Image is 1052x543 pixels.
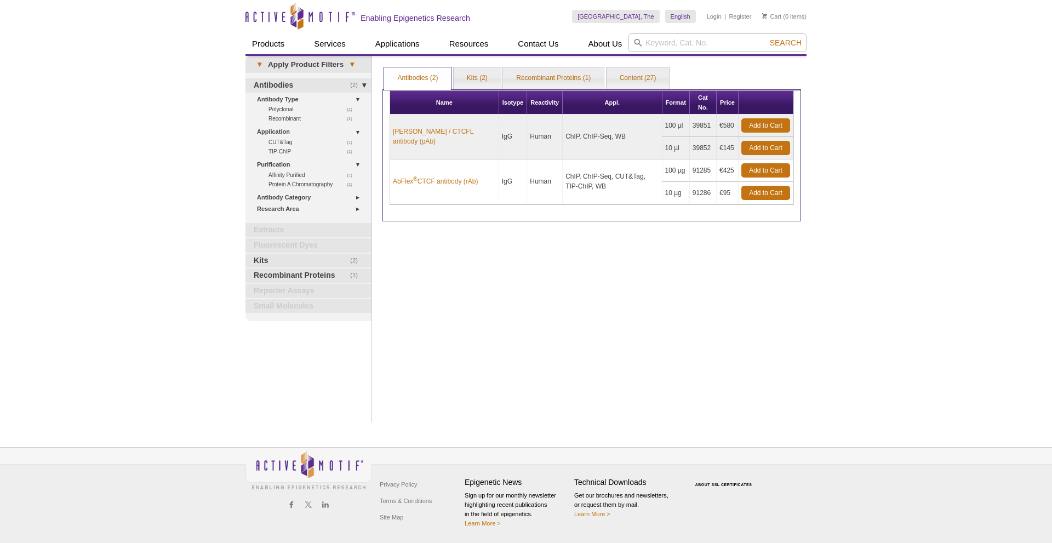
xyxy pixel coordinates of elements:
button: Search [767,38,805,48]
th: Cat No. [690,91,717,115]
sup: ® [413,176,417,182]
span: ▾ [251,60,268,70]
a: Site Map [377,509,406,525]
h2: Enabling Epigenetics Research [361,13,470,23]
li: (0 items) [762,10,807,23]
th: Reactivity [527,91,563,115]
span: (1) [347,147,358,156]
td: 100 µg [662,159,690,182]
td: 91286 [690,182,717,204]
span: (2) [350,78,364,93]
a: (1)Affinity Purified [268,170,358,180]
a: (1)TIP-ChIP [268,147,358,156]
a: (2)Kits [245,254,371,268]
a: Recombinant Proteins (1) [503,67,604,89]
td: 100 µl [662,115,690,137]
a: Register [729,13,751,20]
h4: Epigenetic News [465,478,569,487]
a: Content (27) [607,67,670,89]
span: (2) [350,254,364,268]
a: Add to Cart [741,118,790,133]
td: 10 µg [662,182,690,204]
td: 91285 [690,159,717,182]
span: (1) [347,114,358,123]
span: ▾ [344,60,361,70]
td: €145 [717,137,739,159]
td: ChIP, ChIP-Seq, CUT&Tag, TIP-ChIP, WB [563,159,662,204]
th: Isotype [499,91,528,115]
a: Privacy Policy [377,476,420,493]
span: (1) [347,180,358,189]
td: IgG [499,115,528,159]
td: €95 [717,182,739,204]
a: Add to Cart [741,163,790,178]
a: ABOUT SSL CERTIFICATES [695,483,752,487]
td: IgG [499,159,528,204]
a: Cart [762,13,781,20]
a: AbFlex®CTCF antibody (rAb) [393,176,478,186]
p: Get our brochures and newsletters, or request them by mail. [574,491,678,519]
a: Services [307,33,352,54]
a: Products [245,33,291,54]
a: (2)Antibodies [245,78,371,93]
td: €425 [717,159,739,182]
img: Your Cart [762,13,767,19]
a: (1)Recombinant Proteins [245,268,371,283]
td: 39852 [690,137,717,159]
span: (1) [347,105,358,114]
input: Keyword, Cat. No. [628,33,807,52]
a: Contact Us [511,33,565,54]
img: Active Motif, [245,448,371,492]
td: €580 [717,115,739,137]
a: Antibodies (2) [384,67,451,89]
a: [GEOGRAPHIC_DATA], The [572,10,659,23]
th: Format [662,91,690,115]
a: Resources [443,33,495,54]
a: Antibody Type [257,94,365,105]
td: 39851 [690,115,717,137]
a: (1)Protein A Chromatography [268,180,358,189]
a: About Us [582,33,629,54]
a: Learn More > [574,511,610,517]
a: Kits (2) [454,67,501,89]
a: (1)Polyclonal [268,105,358,114]
span: (1) [347,170,358,180]
th: Name [390,91,499,115]
th: Price [717,91,739,115]
li: | [724,10,726,23]
td: 10 µl [662,137,690,159]
a: Antibody Category [257,192,365,203]
a: (1)CUT&Tag [268,138,358,147]
td: Human [527,115,563,159]
a: Login [707,13,722,20]
a: ▾Apply Product Filters▾ [245,56,371,73]
a: Small Molecules [245,299,371,313]
table: Click to Verify - This site chose Symantec SSL for secure e-commerce and confidential communicati... [684,467,766,491]
a: Research Area [257,203,365,215]
a: English [665,10,696,23]
span: (1) [350,268,364,283]
td: ChIP, ChIP-Seq, WB [563,115,662,159]
a: Extracts [245,223,371,237]
a: Fluorescent Dyes [245,238,371,253]
a: Add to Cart [741,141,790,155]
th: Appl. [563,91,662,115]
a: Add to Cart [741,186,790,200]
p: Sign up for our monthly newsletter highlighting recent publications in the field of epigenetics. [465,491,569,528]
td: Human [527,159,563,204]
a: Application [257,126,365,138]
a: Terms & Conditions [377,493,434,509]
a: Applications [369,33,426,54]
a: Purification [257,159,365,170]
a: [PERSON_NAME] / CTCFL antibody (pAb) [393,127,496,146]
span: Search [770,38,802,47]
a: Learn More > [465,520,501,527]
span: (1) [347,138,358,147]
a: (1)Recombinant [268,114,358,123]
h4: Technical Downloads [574,478,678,487]
a: Reporter Assays [245,284,371,298]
